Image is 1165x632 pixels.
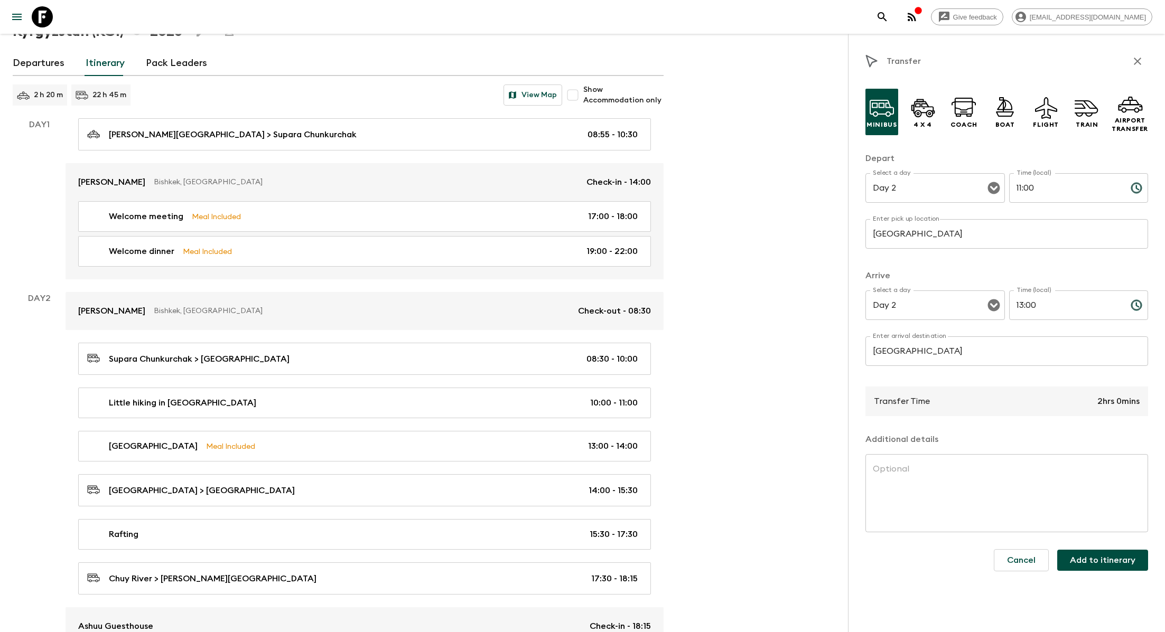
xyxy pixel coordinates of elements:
[866,120,897,129] p: Minibus
[78,118,651,150] a: [PERSON_NAME][GEOGRAPHIC_DATA] > Supara Chunkurchak08:55 - 10:30
[1009,173,1122,203] input: hh:mm
[591,572,638,585] p: 17:30 - 18:15
[109,210,183,223] p: Welcome meeting
[1033,120,1059,129] p: Flight
[13,51,64,76] a: Departures
[34,90,63,100] p: 2 h 20 m
[192,211,241,222] p: Meal Included
[1126,295,1147,316] button: Choose time, selected time is 1:00 PM
[986,298,1001,313] button: Open
[1009,290,1122,320] input: hh:mm
[109,397,256,409] p: Little hiking in [GEOGRAPHIC_DATA]
[1057,550,1148,571] button: Add to itinerary
[588,210,638,223] p: 17:00 - 18:00
[109,128,357,141] p: [PERSON_NAME][GEOGRAPHIC_DATA] > Supara Chunkurchak
[588,128,638,141] p: 08:55 - 10:30
[78,176,145,188] p: [PERSON_NAME]
[1012,8,1152,25] div: [EMAIL_ADDRESS][DOMAIN_NAME]
[78,519,651,550] a: Rafting15:30 - 17:30
[950,120,977,129] p: Coach
[1017,168,1051,177] label: Time (local)
[109,245,174,258] p: Welcome dinner
[78,343,651,375] a: Supara Chunkurchak > [GEOGRAPHIC_DATA]08:30 - 10:00
[109,572,316,585] p: Chuy River > [PERSON_NAME][GEOGRAPHIC_DATA]
[154,306,570,316] p: Bishkek, [GEOGRAPHIC_DATA]
[874,395,930,408] p: Transfer Time
[92,90,126,100] p: 22 h 45 m
[586,245,638,258] p: 19:00 - 22:00
[78,431,651,461] a: [GEOGRAPHIC_DATA]Meal Included13:00 - 14:00
[590,528,638,541] p: 15:30 - 17:30
[109,528,138,541] p: Rafting
[109,484,295,497] p: [GEOGRAPHIC_DATA] > [GEOGRAPHIC_DATA]
[583,84,664,106] span: Show Accommodation only
[914,120,932,129] p: 4 x 4
[146,51,207,76] a: Pack Leaders
[66,163,664,201] a: [PERSON_NAME]Bishkek, [GEOGRAPHIC_DATA]Check-in - 14:00
[887,55,921,68] p: Transfer
[1076,120,1098,129] p: Train
[873,214,940,223] label: Enter pick up location
[1024,13,1152,21] span: [EMAIL_ADDRESS][DOMAIN_NAME]
[947,13,1003,21] span: Give feedback
[995,120,1014,129] p: Boat
[78,388,651,418] a: Little hiking in [GEOGRAPHIC_DATA]10:00 - 11:00
[206,440,255,452] p: Meal Included
[78,474,651,506] a: [GEOGRAPHIC_DATA] > [GEOGRAPHIC_DATA]14:00 - 15:30
[872,6,893,27] button: search adventures
[873,332,947,341] label: Enter arrival destination
[1126,177,1147,199] button: Choose time, selected time is 11:00 AM
[6,6,27,27] button: menu
[931,8,1003,25] a: Give feedback
[86,51,125,76] a: Itinerary
[66,292,664,330] a: [PERSON_NAME]Bishkek, [GEOGRAPHIC_DATA]Check-out - 08:30
[109,353,290,365] p: Supara Chunkurchak > [GEOGRAPHIC_DATA]
[78,201,651,232] a: Welcome meetingMeal Included17:00 - 18:00
[865,433,1148,446] p: Additional details
[1112,116,1148,133] p: Airport Transfer
[1017,286,1051,295] label: Time (local)
[586,353,638,365] p: 08:30 - 10:00
[183,246,232,257] p: Meal Included
[590,397,638,409] p: 10:00 - 11:00
[865,152,1148,165] p: Depart
[154,177,578,187] p: Bishkek, [GEOGRAPHIC_DATA]
[994,549,1049,571] button: Cancel
[1097,395,1140,408] p: 2hrs 0mins
[504,84,562,106] button: View Map
[586,176,651,188] p: Check-in - 14:00
[109,440,198,452] p: [GEOGRAPHIC_DATA]
[78,236,651,267] a: Welcome dinnerMeal Included19:00 - 22:00
[986,181,1001,195] button: Open
[578,305,651,317] p: Check-out - 08:30
[13,292,66,305] p: Day 2
[78,305,145,317] p: [PERSON_NAME]
[588,440,638,452] p: 13:00 - 14:00
[873,286,910,295] label: Select a day
[589,484,638,497] p: 14:00 - 15:30
[873,168,910,177] label: Select a day
[865,269,1148,282] p: Arrive
[78,562,651,595] a: Chuy River > [PERSON_NAME][GEOGRAPHIC_DATA]17:30 - 18:15
[13,118,66,131] p: Day 1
